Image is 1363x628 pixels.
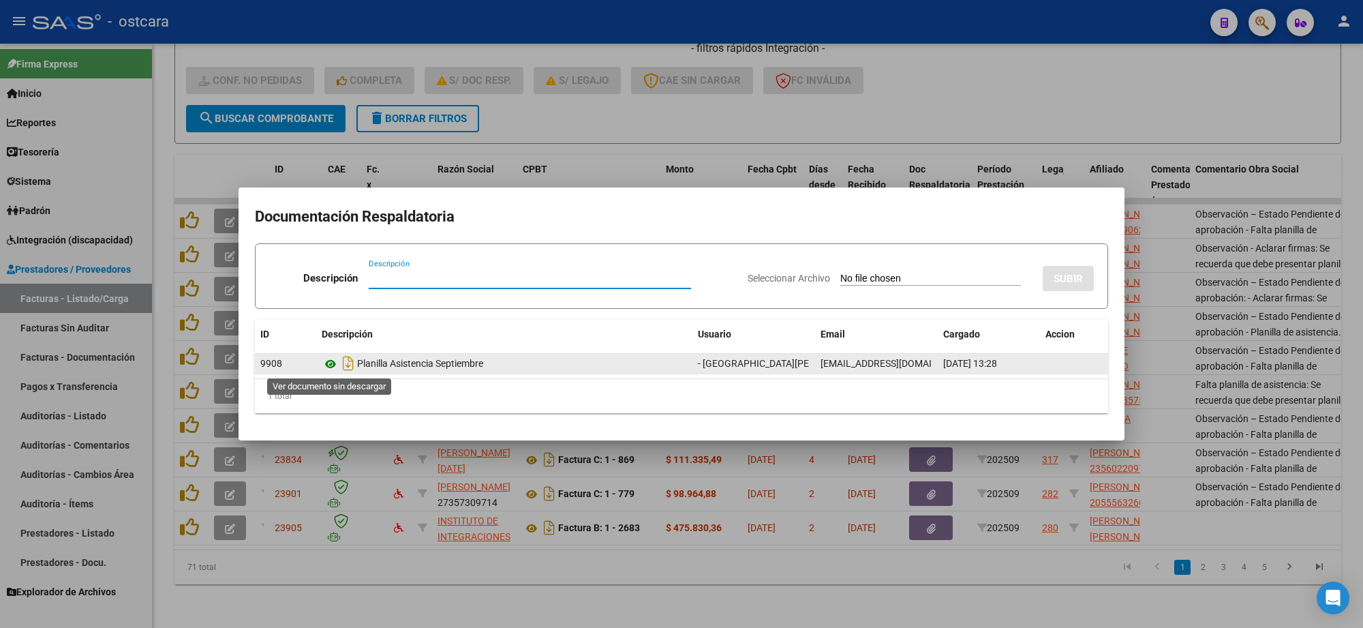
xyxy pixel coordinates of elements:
[1045,329,1075,340] span: Accion
[260,358,282,369] span: 9908
[1040,320,1108,349] datatable-header-cell: Accion
[692,320,815,349] datatable-header-cell: Usuario
[322,329,373,340] span: Descripción
[748,273,830,284] span: Seleccionar Archivo
[255,204,1108,230] h2: Documentación Respaldatoria
[943,358,997,369] span: [DATE] 13:28
[303,271,358,286] p: Descripción
[698,358,868,369] span: - [GEOGRAPHIC_DATA][PERSON_NAME]
[821,358,972,369] span: [EMAIL_ADDRESS][DOMAIN_NAME]
[943,329,980,340] span: Cargado
[255,320,316,349] datatable-header-cell: ID
[322,353,687,374] div: Planilla Asistencia Septiembre
[815,320,938,349] datatable-header-cell: Email
[821,329,845,340] span: Email
[255,379,1108,413] div: 1 total
[698,329,731,340] span: Usuario
[339,353,357,374] i: Descargar documento
[260,329,269,340] span: ID
[938,320,1040,349] datatable-header-cell: Cargado
[1043,266,1094,291] button: SUBIR
[1054,273,1083,285] span: SUBIR
[1317,582,1349,614] div: Open Intercom Messenger
[316,320,692,349] datatable-header-cell: Descripción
